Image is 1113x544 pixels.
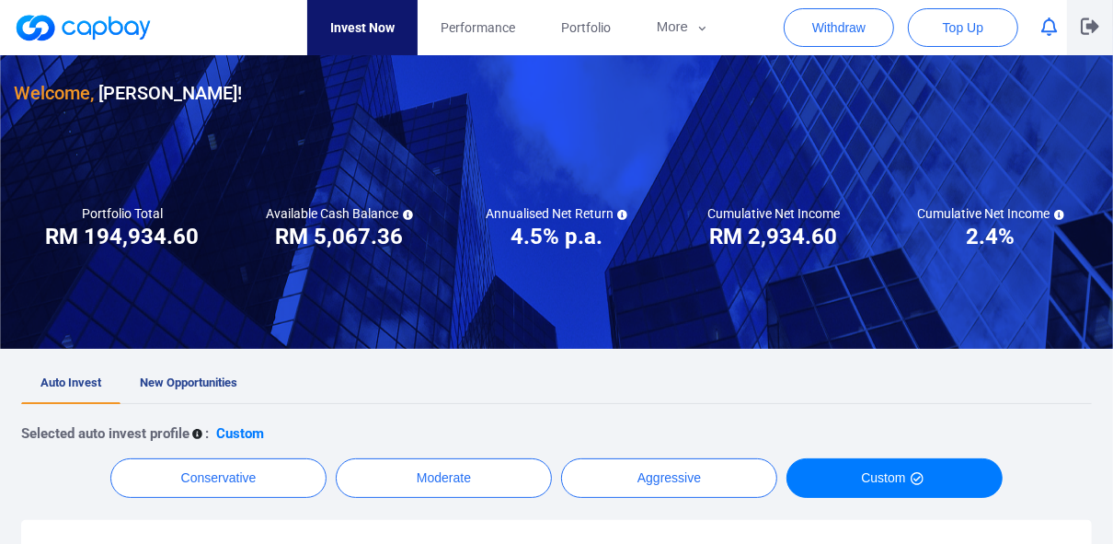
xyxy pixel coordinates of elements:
[40,376,101,389] span: Auto Invest
[784,8,894,47] button: Withdraw
[967,222,1015,251] h3: 2.4%
[786,458,1003,498] button: Custom
[908,8,1018,47] button: Top Up
[441,17,515,38] span: Performance
[216,422,264,445] p: Custom
[21,422,189,445] p: Selected auto invest profile
[707,205,840,222] h5: Cumulative Net Income
[561,17,611,38] span: Portfolio
[486,205,627,222] h5: Annualised Net Return
[710,222,838,251] h3: RM 2,934.60
[561,458,777,498] button: Aggressive
[140,376,237,389] span: New Opportunities
[511,222,602,251] h3: 4.5% p.a.
[267,205,413,222] h5: Available Cash Balance
[336,458,552,498] button: Moderate
[110,458,327,498] button: Conservative
[205,422,209,445] p: :
[14,82,94,104] span: Welcome,
[46,222,200,251] h3: RM 194,934.60
[14,78,242,108] h3: [PERSON_NAME] !
[943,18,983,37] span: Top Up
[276,222,404,251] h3: RM 5,067.36
[918,205,1064,222] h5: Cumulative Net Income
[82,205,163,222] h5: Portfolio Total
